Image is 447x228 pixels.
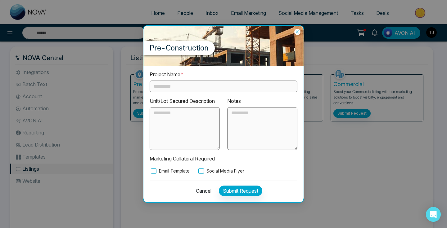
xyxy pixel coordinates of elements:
label: Email Template [150,168,190,174]
button: Submit Request [219,186,262,196]
label: Pre-Construction [143,41,215,55]
label: Project Name [150,71,184,78]
div: Open Intercom Messenger [426,207,441,222]
p: Marketing Collateral Required [150,155,297,163]
label: Unit/Lot Secured Description [150,97,215,105]
button: Cancel [192,186,211,196]
label: Notes [227,97,241,105]
input: Email Template [151,168,156,174]
input: Social Media Flyer [198,168,204,174]
label: Social Media Flyer [197,168,244,174]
